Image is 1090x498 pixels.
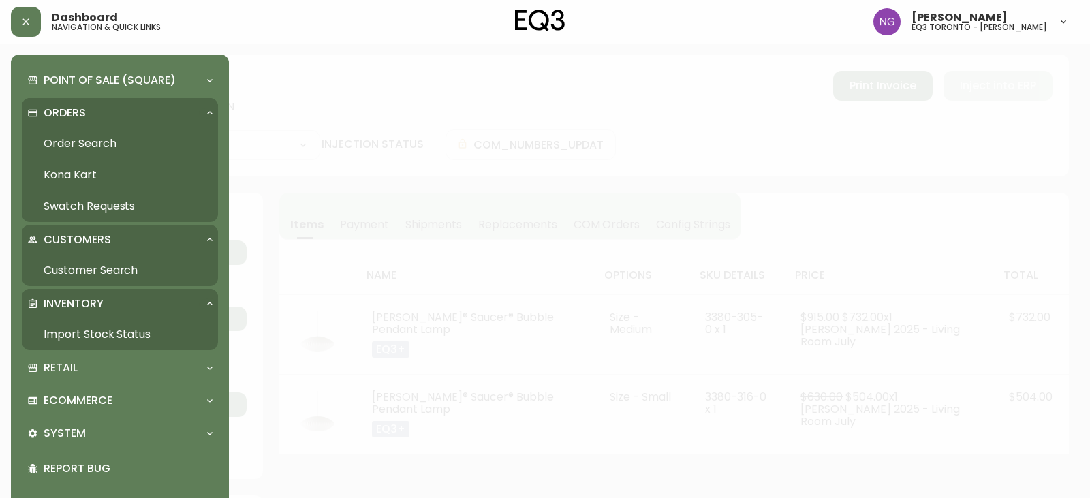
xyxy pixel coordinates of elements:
[22,191,218,222] a: Swatch Requests
[515,10,565,31] img: logo
[22,451,218,486] div: Report Bug
[44,106,86,121] p: Orders
[22,128,218,159] a: Order Search
[44,426,86,441] p: System
[912,23,1047,31] h5: eq3 toronto - [PERSON_NAME]
[873,8,901,35] img: e41bb40f50a406efe12576e11ba219ad
[44,360,78,375] p: Retail
[22,159,218,191] a: Kona Kart
[22,319,218,350] a: Import Stock Status
[44,232,111,247] p: Customers
[22,225,218,255] div: Customers
[912,12,1008,23] span: [PERSON_NAME]
[44,296,104,311] p: Inventory
[44,461,213,476] p: Report Bug
[52,23,161,31] h5: navigation & quick links
[22,255,218,286] a: Customer Search
[44,393,112,408] p: Ecommerce
[22,65,218,95] div: Point of Sale (Square)
[22,289,218,319] div: Inventory
[22,98,218,128] div: Orders
[52,12,118,23] span: Dashboard
[44,73,176,88] p: Point of Sale (Square)
[22,386,218,416] div: Ecommerce
[22,353,218,383] div: Retail
[22,418,218,448] div: System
